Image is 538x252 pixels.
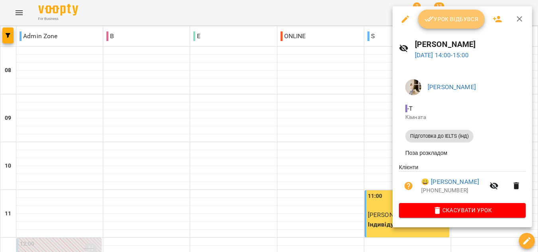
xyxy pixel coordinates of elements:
[405,113,519,121] p: Кімната
[399,203,526,217] button: Скасувати Урок
[399,163,526,203] ul: Клієнти
[405,205,519,215] span: Скасувати Урок
[405,79,421,95] img: 0297c45518ff0d6a1235d06264d12ac2.jpg
[405,133,473,140] span: Підготовка до IELTS (інд)
[399,176,418,195] button: Візит ще не сплачено. Додати оплату?
[421,187,485,195] p: [PHONE_NUMBER]
[405,105,414,112] span: - T
[415,38,526,51] h6: [PERSON_NAME]
[415,51,469,59] a: [DATE] 14:00-15:00
[399,146,526,160] li: Поза розкладом
[421,177,479,187] a: 😀 [PERSON_NAME]
[418,10,485,29] button: Урок відбувся
[424,14,479,24] span: Урок відбувся
[428,83,476,91] a: [PERSON_NAME]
